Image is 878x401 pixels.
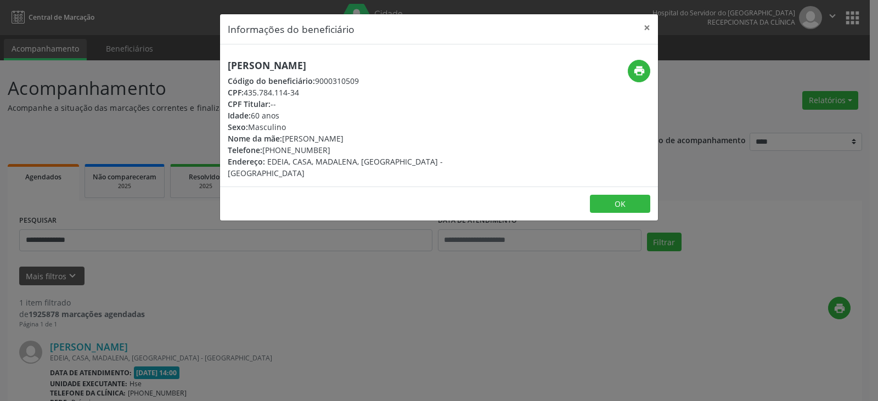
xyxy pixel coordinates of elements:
[636,14,658,41] button: Close
[228,75,504,87] div: 9000310509
[228,156,265,167] span: Endereço:
[228,22,354,36] h5: Informações do beneficiário
[228,156,443,178] span: EDEIA, CASA, MADALENA, [GEOGRAPHIC_DATA] - [GEOGRAPHIC_DATA]
[228,60,504,71] h5: [PERSON_NAME]
[228,133,504,144] div: [PERSON_NAME]
[228,122,248,132] span: Sexo:
[228,87,504,98] div: 435.784.114-34
[590,195,650,213] button: OK
[228,121,504,133] div: Masculino
[228,99,271,109] span: CPF Titular:
[633,65,645,77] i: print
[228,98,504,110] div: --
[628,60,650,82] button: print
[228,133,282,144] span: Nome da mãe:
[228,76,315,86] span: Código do beneficiário:
[228,87,244,98] span: CPF:
[228,110,251,121] span: Idade:
[228,144,504,156] div: [PHONE_NUMBER]
[228,110,504,121] div: 60 anos
[228,145,262,155] span: Telefone:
